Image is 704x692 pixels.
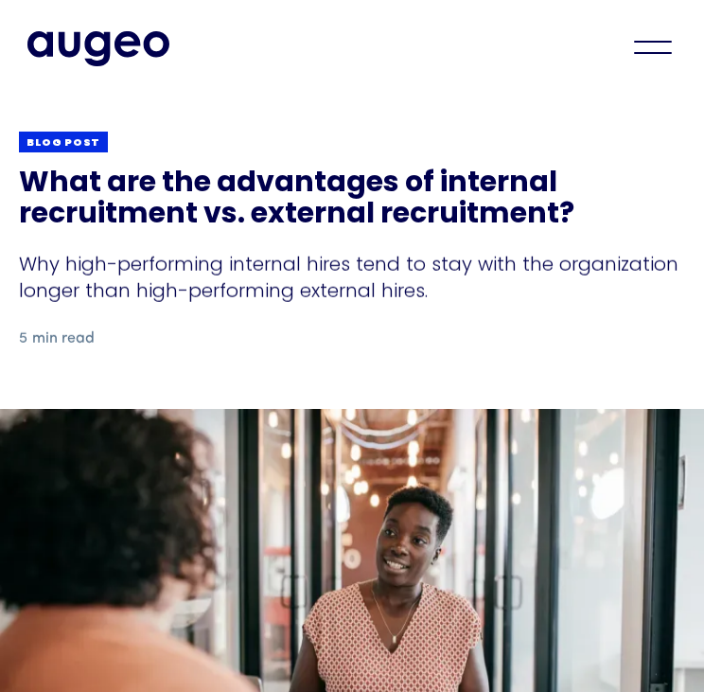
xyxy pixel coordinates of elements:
a: home [18,31,169,67]
div: 5 [19,328,27,350]
div: Blog post [26,136,100,151]
img: Augeo's full logo in midnight blue. [27,31,169,67]
h1: What are the advantages of internal recruitment vs. external recruitment? [19,169,685,231]
div: Why high-performing internal hires tend to stay with the organization longer than high-performing... [19,251,685,304]
div: min read [32,328,95,350]
div: menu [620,27,686,68]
